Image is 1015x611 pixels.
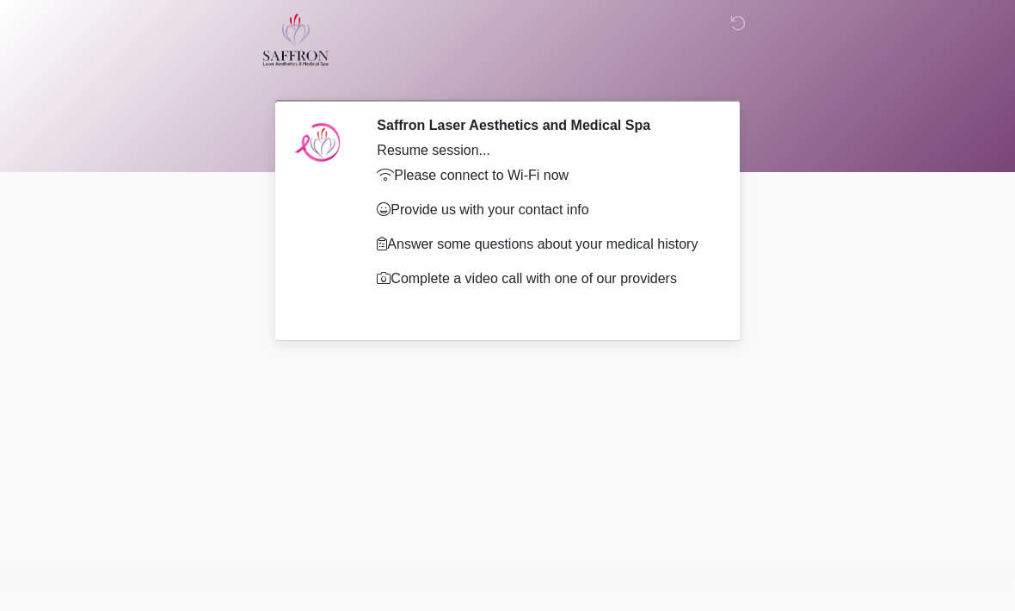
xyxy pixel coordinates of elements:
[292,117,344,169] img: Agent Avatar
[377,117,710,133] h2: Saffron Laser Aesthetics and Medical Spa
[377,165,710,186] p: Please connect to Wi-Fi now
[377,268,710,289] p: Complete a video call with one of our providers
[262,13,329,66] img: Saffron Laser Aesthetics and Medical Spa Logo
[377,200,710,220] p: Provide us with your contact info
[377,140,710,161] div: Resume session...
[377,234,710,255] p: Answer some questions about your medical history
